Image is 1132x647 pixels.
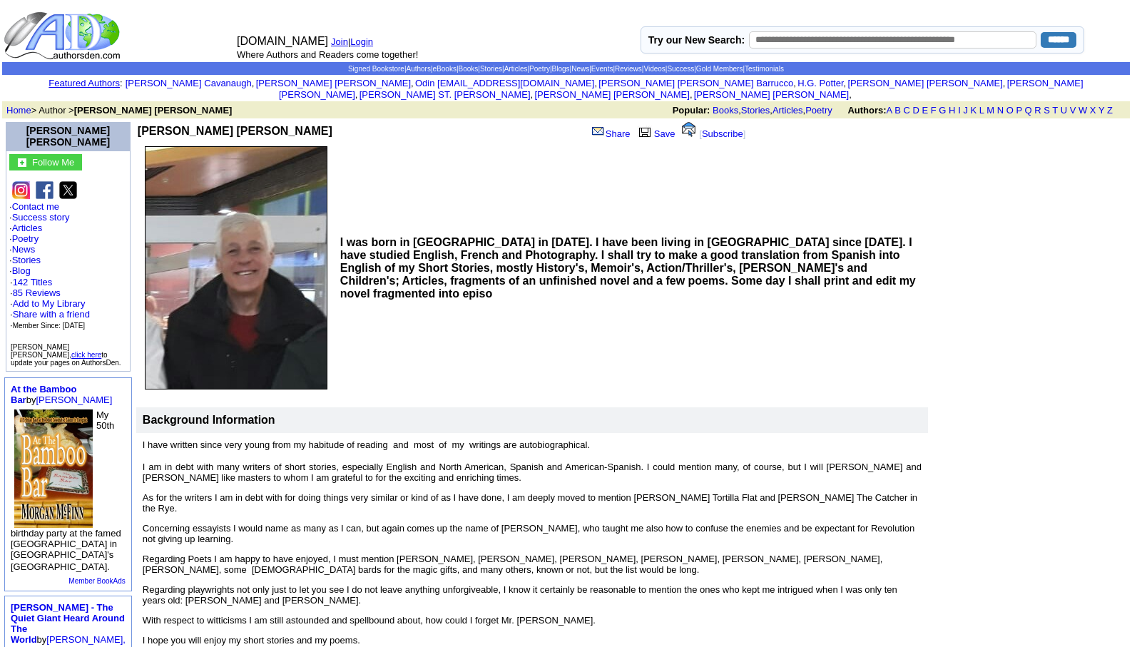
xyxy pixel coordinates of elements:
span: | | | | | | | | | | | | | | [348,65,784,73]
a: I [958,105,961,116]
b: I was born in [GEOGRAPHIC_DATA] in [DATE]. I have been living in [GEOGRAPHIC_DATA] since [DATE]. ... [340,236,916,300]
b: Authors: [847,105,886,116]
a: Login [350,36,373,47]
a: M [986,105,994,116]
font: : [49,78,122,88]
font: > Author > [6,105,232,116]
p: Concerning essayists I would name as many as I can, but again comes up the name of [PERSON_NAME],... [143,523,922,544]
a: Poetry [12,233,39,244]
p: Regarding playwrights not only just to let you see I do not leave anything unforgiveable, I know ... [143,584,922,606]
b: [PERSON_NAME] [PERSON_NAME] [138,125,332,137]
a: News [571,65,589,73]
a: T [1052,105,1058,116]
img: ig.png [12,181,30,199]
a: Join [331,36,348,47]
a: Authors [406,65,430,73]
font: · · · · · · · [9,201,127,331]
a: Books [459,65,479,73]
a: Blogs [552,65,570,73]
a: Signed Bookstore [348,65,404,73]
font: i [533,91,534,99]
a: F [931,105,937,116]
a: Articles [772,105,803,116]
a: O [1006,105,1014,116]
a: click here [71,351,101,359]
img: x.png [59,181,77,199]
a: Testimonials [745,65,784,73]
font: i [357,91,359,99]
a: Books [713,105,738,116]
a: A [887,105,892,116]
a: Subscribe [702,128,743,139]
a: D [912,105,919,116]
p: With respect to witticisms I am still astounded and spellbound about, how could I forget Mr. [PER... [143,615,922,626]
font: i [597,80,598,88]
img: logo_ad.gif [4,11,123,61]
a: [PERSON_NAME] [PERSON_NAME] [256,78,411,88]
font: [PERSON_NAME] [PERSON_NAME], to update your pages on AuthorsDen. [11,343,121,367]
a: C [903,105,909,116]
a: At the Bamboo Bar [11,384,76,405]
a: Poetry [529,65,550,73]
a: V [1070,105,1076,116]
a: News [12,244,36,255]
font: · · · [10,298,90,330]
a: J [963,105,968,116]
b: Popular: [673,105,710,116]
img: 74344.jpg [145,146,327,389]
font: [DOMAIN_NAME] [237,35,328,47]
b: [PERSON_NAME] [PERSON_NAME] [74,105,233,116]
img: alert.gif [682,122,695,137]
font: My 50th birthday party at the famed [GEOGRAPHIC_DATA] in [GEOGRAPHIC_DATA]'s [GEOGRAPHIC_DATA]. [11,409,121,572]
img: 51163.jpg [14,409,93,528]
a: H.G. Potter [797,78,843,88]
a: 142 Titles [13,277,53,287]
font: Member Since: [DATE] [13,322,86,330]
a: N [997,105,1004,116]
a: Articles [504,65,528,73]
font: ] [743,128,746,139]
a: Add to My Library [13,298,86,309]
font: [PERSON_NAME] [PERSON_NAME] [26,125,110,148]
font: Follow Me [32,157,74,168]
a: Stories [741,105,770,116]
font: i [796,80,797,88]
a: [PERSON_NAME] [PERSON_NAME] Barrucco [598,78,793,88]
a: X [1090,105,1096,116]
a: R [1034,105,1041,116]
p: Regarding Poets I am happy to have enjoyed, I must mention [PERSON_NAME], [PERSON_NAME], [PERSON_... [143,554,922,575]
img: library.gif [637,126,653,137]
a: Save [636,128,675,139]
p: As for the writers I am in debt with for doing things very similar or kind of as I have done, I a... [143,492,922,514]
a: [PERSON_NAME] ST. [PERSON_NAME] [360,89,531,100]
a: Member BookAds [68,577,125,585]
a: Success [667,65,694,73]
a: Articles [12,223,43,233]
a: Stories [480,65,502,73]
a: Home [6,105,31,116]
a: Odin [EMAIL_ADDRESS][DOMAIN_NAME] [415,78,594,88]
img: share_page.gif [592,126,604,137]
font: , , , , , , , , , , [126,78,1083,100]
a: Z [1107,105,1113,116]
a: H [949,105,955,116]
font: i [852,91,853,99]
a: Share [591,128,631,139]
a: Follow Me [32,156,74,168]
a: P [1016,105,1021,116]
a: Q [1024,105,1031,116]
p: I am in debt with many writers of short stories, especially English and North American, Spanish a... [143,462,922,483]
img: gc.jpg [18,158,26,167]
a: Blog [12,265,31,276]
a: 85 Reviews [13,287,61,298]
a: E [922,105,928,116]
b: Background Information [143,414,275,426]
a: eBooks [433,65,457,73]
a: Y [1098,105,1104,116]
font: Where Authors and Readers come together! [237,49,418,60]
a: [PERSON_NAME] [36,394,112,405]
a: Events [591,65,613,73]
font: | [348,36,378,47]
font: [ [699,128,702,139]
a: Videos [643,65,665,73]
